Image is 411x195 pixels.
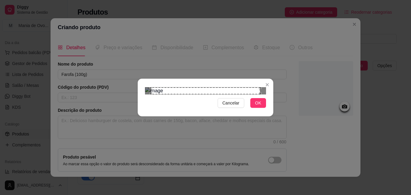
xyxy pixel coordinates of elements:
[151,87,260,94] div: Use the arrow keys to move the crop selection area
[222,100,239,106] span: Cancelar
[255,100,261,106] span: OK
[218,98,244,108] button: Cancelar
[250,98,266,108] button: OK
[145,87,266,94] img: image
[262,80,272,90] button: Close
